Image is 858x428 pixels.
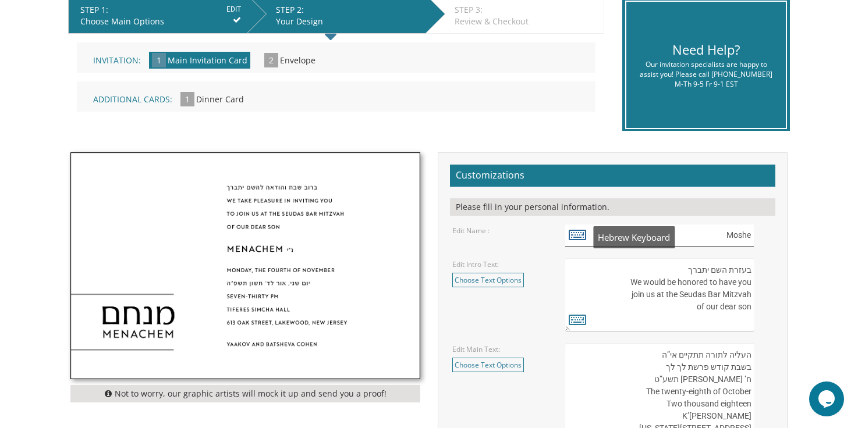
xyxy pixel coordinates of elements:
[809,381,846,416] iframe: chat widget
[80,16,241,27] div: Choose Main Options
[280,55,315,66] span: Envelope
[450,165,775,187] h2: Customizations
[452,259,499,269] label: Edit Intro Text:
[635,41,777,59] div: Need Help?
[635,59,777,89] div: Our invitation specialists are happy to assist you! Please call [PHONE_NUMBER] M-Th 9-5 Fr 9-1 EST
[180,92,194,106] span: 1
[450,198,775,216] div: Please fill in your personal information.
[455,4,598,16] div: STEP 3:
[276,4,420,16] div: STEP 2:
[452,344,500,354] label: Edit Main Text:
[80,4,241,16] div: STEP 1:
[70,385,420,402] div: Not to worry, our graphic artists will mock it up and send you a proof!
[565,258,754,331] textarea: בעזרת השם יתברך We would be honored to have you join us at the Seudas Bar Mitzvah of our dear son
[71,153,420,379] img: bminv23-main.jpg
[93,55,141,66] span: Invitation:
[452,273,524,287] a: Choose Text Options
[264,53,278,67] span: 2
[152,53,166,67] span: 1
[276,16,420,27] div: Your Design
[452,358,524,372] a: Choose Text Options
[455,16,598,27] div: Review & Checkout
[168,55,247,66] span: Main Invitation Card
[452,226,490,236] label: Edit Name :
[226,4,241,15] input: EDIT
[196,94,244,105] span: Dinner Card
[93,94,172,105] span: Additional Cards:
